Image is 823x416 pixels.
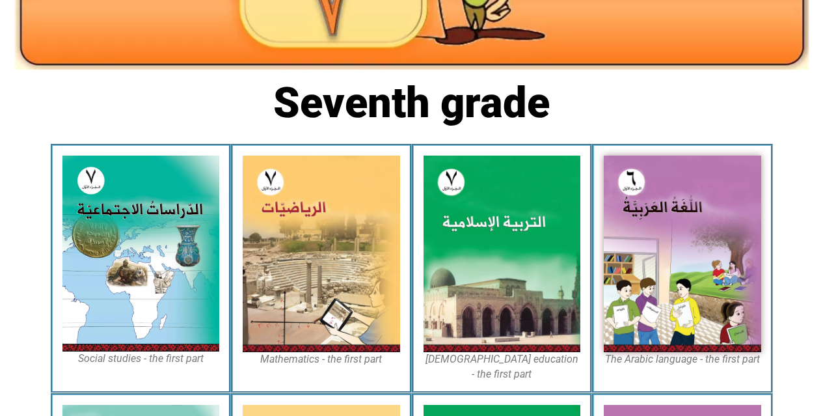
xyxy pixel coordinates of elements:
font: The Arabic language - the first part [605,353,760,365]
img: Math7A-Cover [243,156,400,352]
font: Social studies - the first part [78,352,204,365]
font: [DEMOGRAPHIC_DATA] education - the first part [425,353,578,380]
img: Arabic7A-Cover [604,156,761,352]
img: Islamic7A-Cover [424,156,581,352]
font: Mathematics - the first part [260,353,382,365]
font: Seventh grade [273,78,550,128]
